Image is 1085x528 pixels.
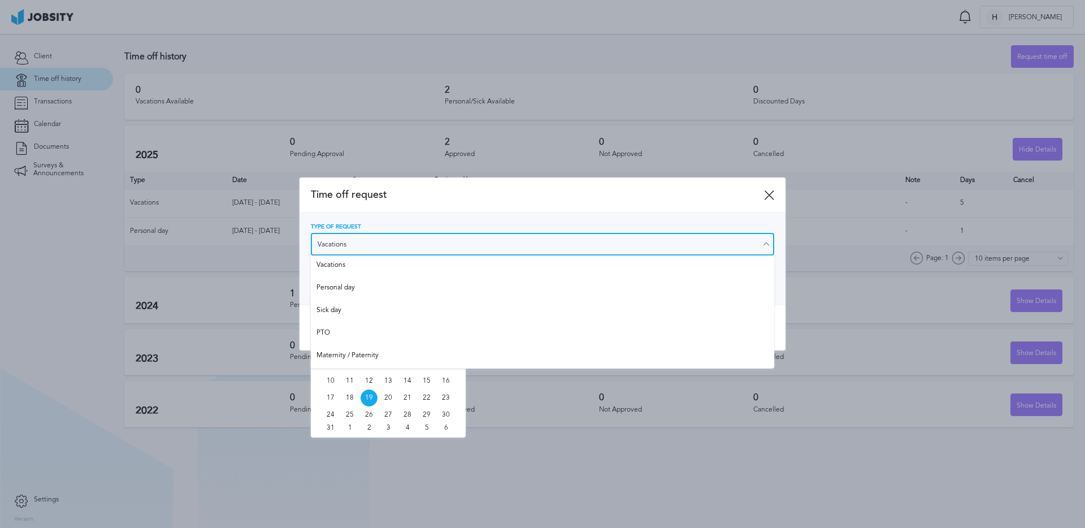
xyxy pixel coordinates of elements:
[311,189,764,201] span: Time off request
[316,284,769,295] span: Personal day
[361,423,377,432] span: Tue Sep 02 2025
[341,373,358,389] span: Mon Aug 11 2025
[311,224,361,231] span: Type of Request
[418,423,435,432] span: Fri Sep 05 2025
[316,306,769,318] span: Sick day
[361,406,377,423] span: Tue Aug 26 2025
[322,423,339,432] span: Sun Aug 31 2025
[316,329,769,340] span: PTO
[437,389,454,406] span: Sat Aug 23 2025
[380,406,397,423] span: Wed Aug 27 2025
[341,423,358,432] span: Mon Sep 01 2025
[418,406,435,423] span: Fri Aug 29 2025
[322,373,339,389] span: Sun Aug 10 2025
[380,423,397,432] span: Wed Sep 03 2025
[341,406,358,423] span: Mon Aug 25 2025
[437,373,454,389] span: Sat Aug 16 2025
[341,389,358,406] span: Mon Aug 18 2025
[380,389,397,406] span: Wed Aug 20 2025
[380,373,397,389] span: Wed Aug 13 2025
[322,406,339,423] span: Sun Aug 24 2025
[316,261,769,272] span: Vacations
[418,389,435,406] span: Fri Aug 22 2025
[399,389,416,406] span: Thu Aug 21 2025
[437,406,454,423] span: Sat Aug 30 2025
[316,352,769,363] span: Maternity / Paternity
[322,389,339,406] span: Sun Aug 17 2025
[361,389,377,406] span: Tue Aug 19 2025
[437,423,454,432] span: Sat Sep 06 2025
[399,423,416,432] span: Thu Sep 04 2025
[418,373,435,389] span: Fri Aug 15 2025
[361,373,377,389] span: Tue Aug 12 2025
[399,373,416,389] span: Thu Aug 14 2025
[399,406,416,423] span: Thu Aug 28 2025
